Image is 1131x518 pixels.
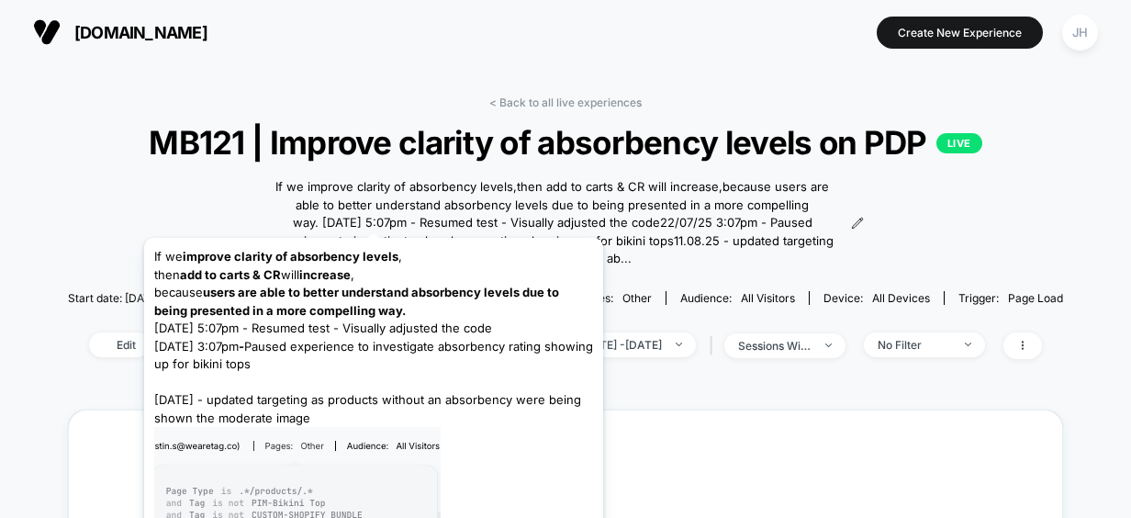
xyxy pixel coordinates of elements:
span: all devices [872,291,930,305]
span: Page Load [1008,291,1063,305]
img: end [825,343,832,347]
span: If we improve clarity of absorbency levels,then add to carts & CR will increase,because users are... [267,178,837,268]
span: Pause [159,332,232,357]
span: MB121 | Improve clarity of absorbency levels on PDP [118,123,1013,162]
span: Edit [89,332,150,357]
span: Device: [809,291,944,305]
div: Trigger: [958,291,1063,305]
img: calendar [480,340,490,349]
button: Create New Experience [877,17,1043,49]
span: All Visitors [741,291,795,305]
img: Visually logo [33,18,61,46]
img: end [676,343,682,346]
img: end [965,343,971,346]
div: JH [1062,15,1098,51]
div: No Filter [878,338,951,352]
span: | [705,332,724,359]
a: < Back to all live experiences [489,96,642,109]
span: Preview [241,332,328,357]
div: sessions with impression [738,339,812,353]
div: Pages: [578,291,652,305]
span: [DOMAIN_NAME] [74,23,207,42]
span: Allocation: 50% [337,332,457,357]
div: Audience: [680,291,795,305]
span: Latest Version: [DATE] - [DATE] [466,332,696,357]
p: LIVE [936,133,982,153]
span: Start date: [DATE] (Last edit [DATE] by [PERSON_NAME][EMAIL_ADDRESS][DOMAIN_NAME]) [68,291,547,305]
button: [DOMAIN_NAME] [28,17,213,47]
span: other [622,291,652,305]
button: JH [1057,14,1103,51]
